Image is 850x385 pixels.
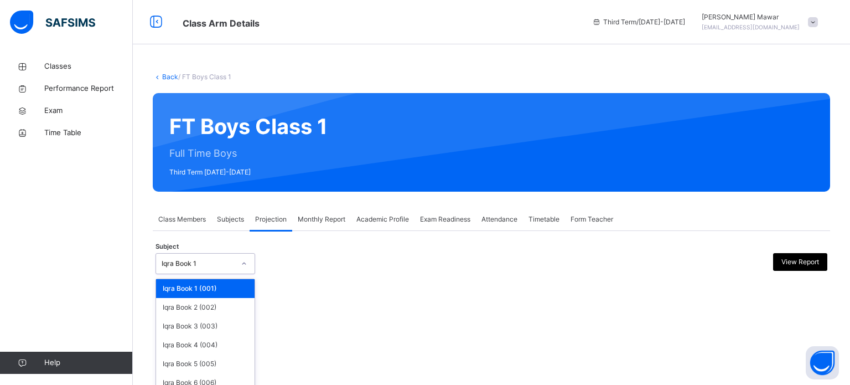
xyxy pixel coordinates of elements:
div: Hafiz AbdullahMawar [696,12,823,32]
span: [PERSON_NAME] Mawar [702,12,800,22]
span: Timetable [528,214,559,224]
span: Attendance [481,214,517,224]
button: Open asap [806,346,839,379]
span: Subjects [217,214,244,224]
span: Monthly Report [298,214,345,224]
div: Iqra Book 1 (001) [156,279,255,298]
div: Iqra Book 2 (002) [156,298,255,317]
img: safsims [10,11,95,34]
a: Back [162,73,178,81]
span: / FT Boys Class 1 [178,73,231,81]
div: Iqra Book 1 [162,259,235,269]
span: Help [44,357,132,368]
span: Subject [156,242,179,251]
span: Exam Readiness [420,214,470,224]
span: Exam [44,105,133,116]
div: Iqra Book 3 (003) [156,317,255,336]
div: Iqra Book 5 (005) [156,355,255,373]
span: Performance Report [44,83,133,94]
span: Time Table [44,127,133,138]
span: session/term information [592,17,685,27]
span: [EMAIL_ADDRESS][DOMAIN_NAME] [702,24,800,30]
span: Academic Profile [356,214,409,224]
span: Class Members [158,214,206,224]
span: Classes [44,61,133,72]
div: Iqra Book 4 (004) [156,336,255,355]
span: Projection [255,214,287,224]
span: Form Teacher [571,214,613,224]
span: Class Arm Details [183,18,260,29]
span: View Report [781,257,819,267]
